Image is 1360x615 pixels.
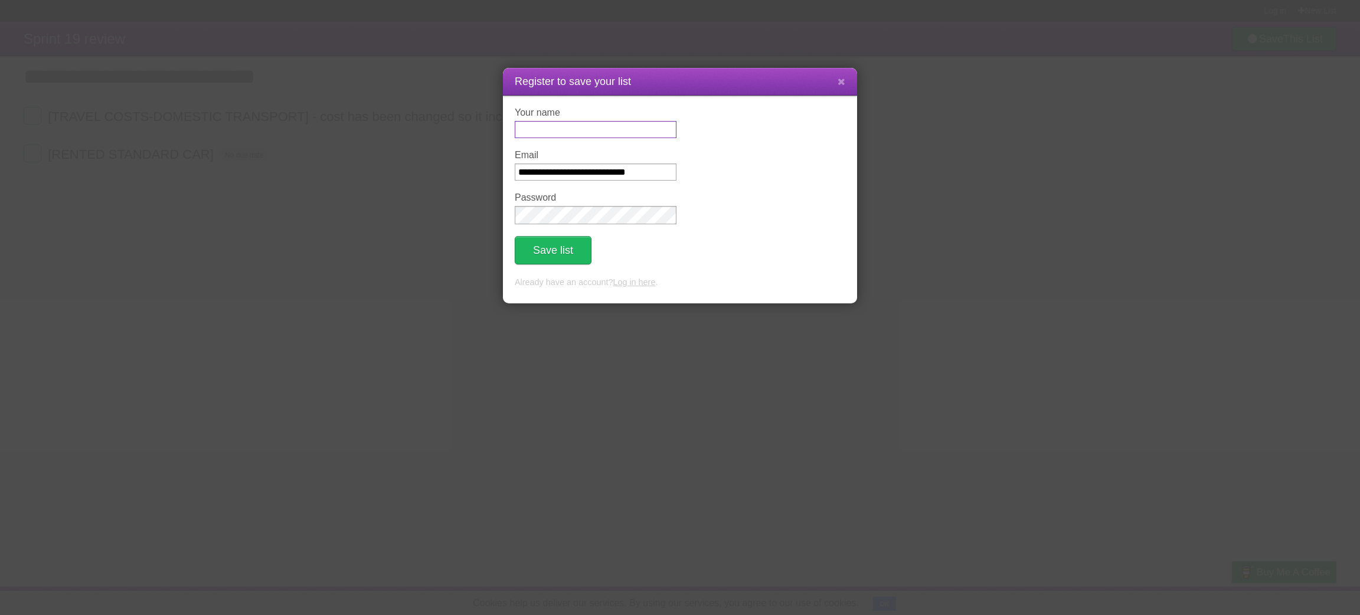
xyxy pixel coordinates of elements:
label: Email [515,150,676,161]
p: Already have an account? . [515,276,845,289]
label: Your name [515,107,676,118]
button: Save list [515,236,591,264]
a: Log in here [613,277,655,287]
label: Password [515,192,676,203]
h1: Register to save your list [515,74,845,90]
